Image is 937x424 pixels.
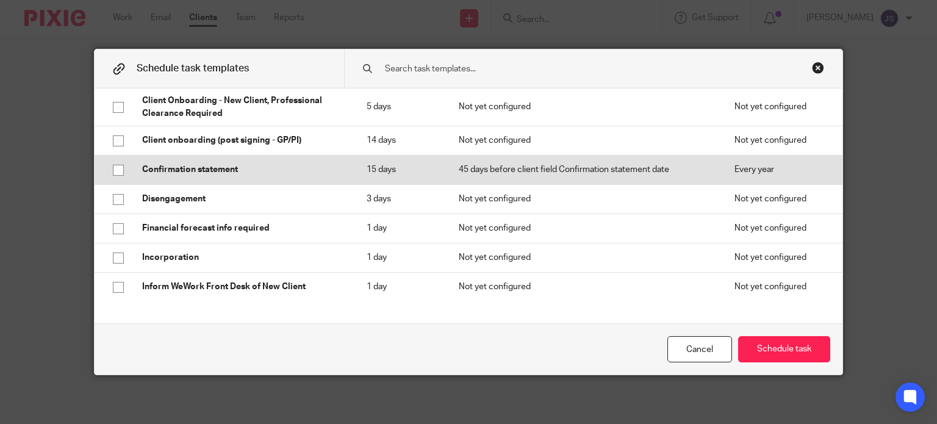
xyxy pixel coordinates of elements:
p: Not yet configured [734,193,824,205]
p: Every year [734,163,824,176]
p: Not yet configured [734,101,824,113]
p: 1 day [367,222,434,234]
p: Client onboarding (post signing - GP/PI) [142,134,342,146]
div: Cancel [667,336,732,362]
p: Financial forecast info required [142,222,342,234]
p: 1 day [367,251,434,264]
button: Schedule task [738,336,830,362]
p: Disengagement [142,193,342,205]
p: Incorporation [142,251,342,264]
p: Not yet configured [459,222,710,234]
p: 15 days [367,163,434,176]
p: Not yet configured [459,101,710,113]
p: Not yet configured [734,222,824,234]
p: 3 days [367,193,434,205]
p: 45 days before client field Confirmation statement date [459,163,710,176]
p: Client Onboarding - New Client, Professional Clearance Required [142,95,342,120]
span: Schedule task templates [137,63,249,73]
p: Not yet configured [459,134,710,146]
p: Not yet configured [734,251,824,264]
p: 14 days [367,134,434,146]
p: Inform WeWork Front Desk of New Client [142,281,342,293]
p: Not yet configured [459,281,710,293]
input: Search task templates... [384,62,769,76]
p: 5 days [367,101,434,113]
div: Close this dialog window [812,62,824,74]
p: Not yet configured [734,134,824,146]
p: Confirmation statement [142,163,342,176]
p: Not yet configured [459,251,710,264]
p: 1 day [367,281,434,293]
p: Not yet configured [734,281,824,293]
p: Not yet configured [459,193,710,205]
